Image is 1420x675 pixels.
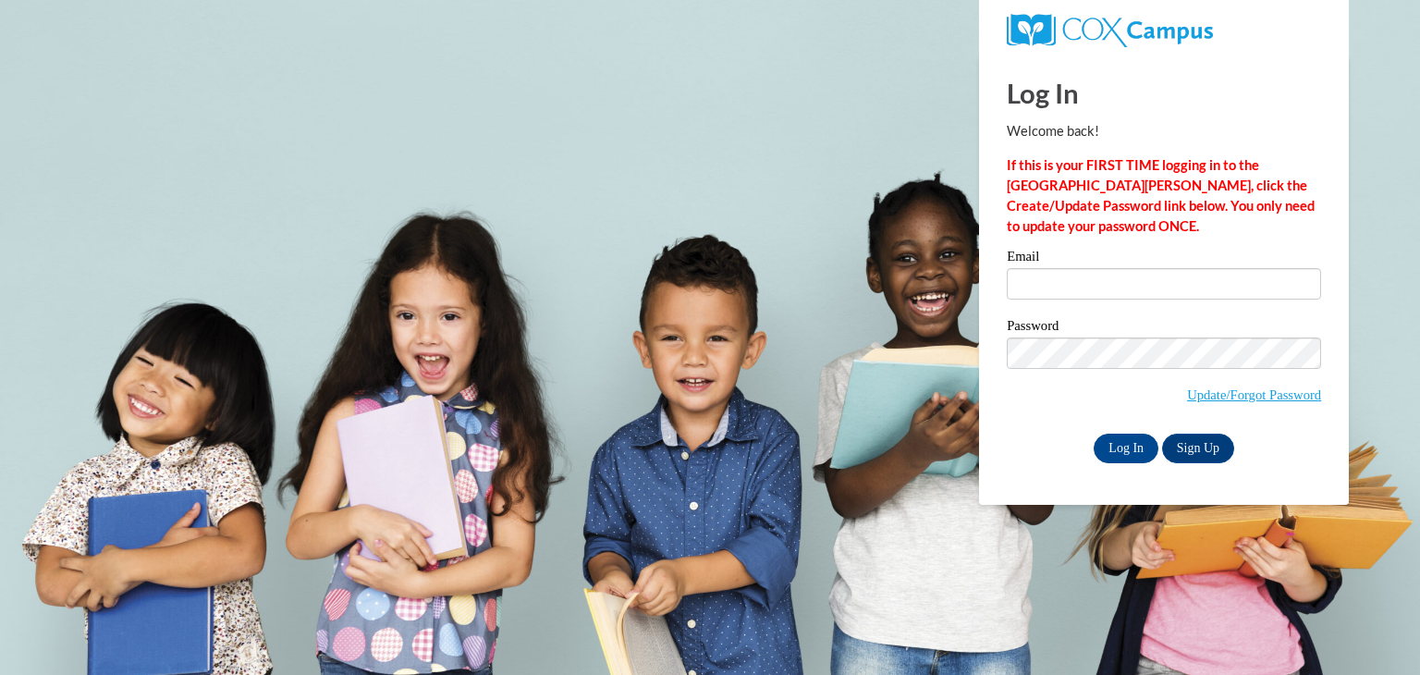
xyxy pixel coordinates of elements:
[1007,157,1315,234] strong: If this is your FIRST TIME logging in to the [GEOGRAPHIC_DATA][PERSON_NAME], click the Create/Upd...
[1162,434,1234,463] a: Sign Up
[1007,319,1321,337] label: Password
[1007,14,1213,47] img: COX Campus
[1007,121,1321,141] p: Welcome back!
[1094,434,1158,463] input: Log In
[1187,387,1321,402] a: Update/Forgot Password
[1007,250,1321,268] label: Email
[1007,21,1213,37] a: COX Campus
[1007,74,1321,112] h1: Log In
